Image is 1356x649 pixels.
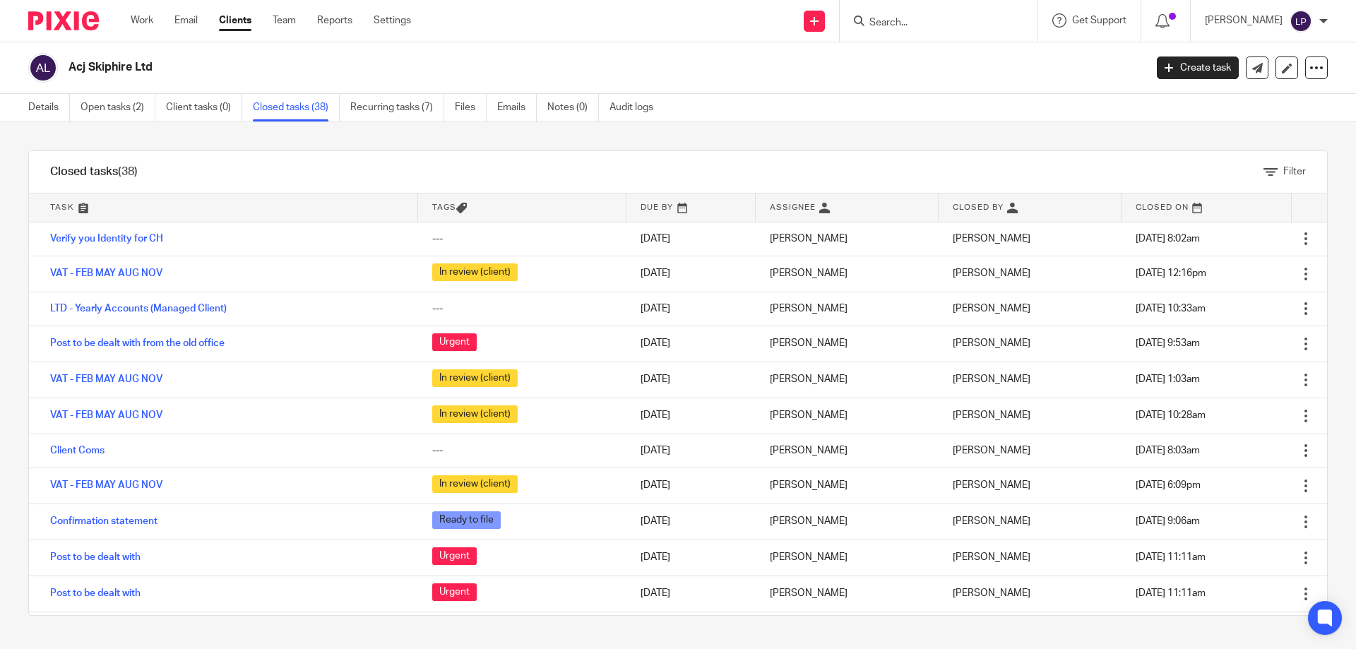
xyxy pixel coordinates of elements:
a: VAT - FEB MAY AUG NOV [50,480,162,490]
th: Tags [418,193,626,222]
span: [DATE] 6:09pm [1136,480,1201,490]
h2: Acj Skiphire Ltd [69,60,922,75]
span: Filter [1283,167,1306,177]
td: [PERSON_NAME] [756,504,939,540]
td: [DATE] [626,292,756,326]
input: Search [868,17,995,30]
td: [DATE] [626,576,756,612]
td: [PERSON_NAME] [756,222,939,256]
a: Client tasks (0) [166,94,242,121]
span: [PERSON_NAME] [953,588,1030,598]
a: Clients [219,13,251,28]
a: Post to be dealt with [50,552,141,562]
a: Team [273,13,296,28]
a: VAT - FEB MAY AUG NOV [50,268,162,278]
span: [DATE] 11:11am [1136,552,1206,562]
img: svg%3E [1290,10,1312,32]
td: [PERSON_NAME] [756,434,939,468]
div: --- [432,302,612,316]
a: Email [174,13,198,28]
td: [PERSON_NAME] [756,362,939,398]
a: Closed tasks (38) [253,94,340,121]
td: [PERSON_NAME] [756,540,939,576]
a: Settings [374,13,411,28]
span: [PERSON_NAME] [953,446,1030,456]
span: [DATE] 1:03am [1136,374,1200,384]
a: Confirmation statement [50,516,157,526]
span: [DATE] 9:53am [1136,338,1200,348]
span: [DATE] 8:03am [1136,446,1200,456]
span: Urgent [432,547,477,565]
td: [DATE] [626,540,756,576]
a: Audit logs [609,94,664,121]
span: In review (client) [432,475,518,493]
a: Post to be dealt with [50,588,141,598]
a: Verify you Identity for CH [50,234,163,244]
div: --- [432,232,612,246]
span: [PERSON_NAME] [953,234,1030,244]
a: Work [131,13,153,28]
td: [DATE] [626,398,756,434]
span: Ready to file [432,511,501,529]
td: [DATE] [626,222,756,256]
span: [PERSON_NAME] [953,374,1030,384]
p: [PERSON_NAME] [1205,13,1283,28]
td: [PERSON_NAME] [756,468,939,504]
h1: Closed tasks [50,165,138,179]
span: [PERSON_NAME] [953,268,1030,278]
td: [DATE] [626,362,756,398]
span: [PERSON_NAME] [953,304,1030,314]
span: [PERSON_NAME] [953,552,1030,562]
td: [DATE] [626,612,756,648]
span: [PERSON_NAME] [953,410,1030,420]
img: svg%3E [28,53,58,83]
td: [PERSON_NAME] [756,292,939,326]
td: [DATE] [626,468,756,504]
span: Urgent [432,333,477,351]
span: [DATE] 10:28am [1136,410,1206,420]
a: Reports [317,13,352,28]
span: [DATE] 12:16pm [1136,268,1206,278]
a: Post to be dealt with from the old office [50,338,225,348]
span: Urgent [432,583,477,601]
span: [DATE] 9:06am [1136,516,1200,526]
a: Recurring tasks (7) [350,94,444,121]
a: Details [28,94,70,121]
a: VAT - FEB MAY AUG NOV [50,410,162,420]
td: [DATE] [626,434,756,468]
span: [DATE] 11:11am [1136,588,1206,598]
img: Pixie [28,11,99,30]
span: (38) [118,166,138,177]
a: Emails [497,94,537,121]
a: Create task [1157,56,1239,79]
td: [PERSON_NAME] [756,398,939,434]
span: [PERSON_NAME] [953,338,1030,348]
span: [DATE] 10:33am [1136,304,1206,314]
a: Open tasks (2) [81,94,155,121]
span: [DATE] 8:02am [1136,234,1200,244]
a: LTD - Yearly Accounts (Managed Client) [50,304,227,314]
td: [DATE] [626,326,756,362]
a: Client Coms [50,446,105,456]
div: --- [432,443,612,458]
td: [DATE] [626,504,756,540]
span: In review (client) [432,405,518,423]
span: [PERSON_NAME] [953,480,1030,490]
td: [PERSON_NAME] [756,256,939,292]
a: Notes (0) [547,94,599,121]
td: [PERSON_NAME] [756,326,939,362]
td: [DATE] [626,256,756,292]
span: Get Support [1072,16,1126,25]
td: [PERSON_NAME] [756,576,939,612]
a: Files [455,94,487,121]
span: In review (client) [432,369,518,387]
a: VAT - FEB MAY AUG NOV [50,374,162,384]
span: In review (client) [432,263,518,281]
span: [PERSON_NAME] [953,516,1030,526]
td: [PERSON_NAME] [756,612,939,648]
